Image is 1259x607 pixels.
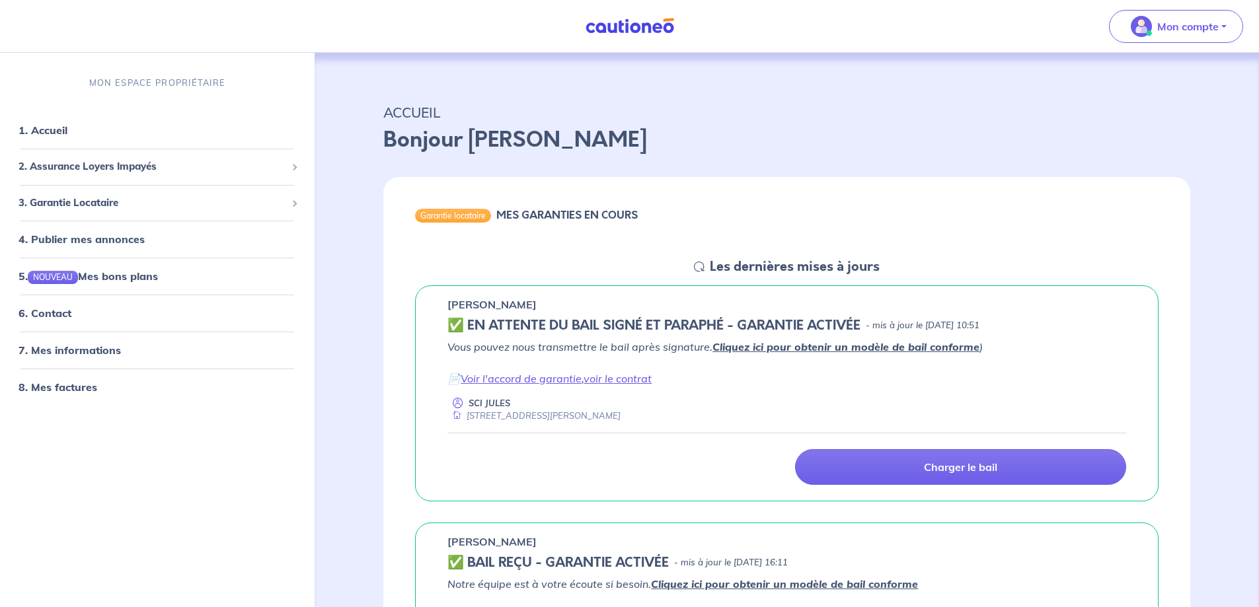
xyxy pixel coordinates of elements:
[447,297,537,312] p: [PERSON_NAME]
[1157,18,1219,34] p: Mon compte
[674,556,788,569] p: - mis à jour le [DATE] 16:11
[710,259,880,275] h5: Les dernières mises à jours
[584,372,652,385] a: voir le contrat
[469,397,510,410] p: SCI JULES
[5,337,309,363] div: 7. Mes informations
[19,269,158,283] a: 5.NOUVEAUMes bons plans
[19,196,286,211] span: 3. Garantie Locataire
[447,555,669,571] h5: ✅ BAIL REÇU - GARANTIE ACTIVÉE
[461,372,582,385] a: Voir l'accord de garantie
[5,374,309,400] div: 8. Mes factures
[1131,16,1152,37] img: illu_account_valid_menu.svg
[496,209,638,221] h6: MES GARANTIES EN COURS
[19,306,71,320] a: 6. Contact
[447,410,621,422] div: [STREET_ADDRESS][PERSON_NAME]
[795,449,1126,485] a: Charger le bail
[447,577,918,590] em: Notre équipe est à votre écoute si besoin.
[5,263,309,289] div: 5.NOUVEAUMes bons plans
[1109,10,1243,43] button: illu_account_valid_menu.svgMon compte
[651,577,918,590] a: Cliquez ici pour obtenir un modèle de bail conforme
[712,340,979,353] a: Cliquez ici pour obtenir un modèle de bail conforme
[5,226,309,252] div: 4. Publier mes annonces
[447,555,1126,571] div: state: CONTRACT-VALIDATED, Context: IN-LANDLORD,IN-LANDLORD
[19,380,97,394] a: 8. Mes factures
[19,343,121,357] a: 7. Mes informations
[19,124,67,137] a: 1. Accueil
[89,77,225,89] p: MON ESPACE PROPRIÉTAIRE
[383,100,1190,124] p: ACCUEIL
[5,300,309,326] div: 6. Contact
[866,319,979,332] p: - mis à jour le [DATE] 10:51
[447,372,652,385] em: 📄 ,
[19,159,286,174] span: 2. Assurance Loyers Impayés
[19,232,145,246] a: 4. Publier mes annonces
[5,190,309,216] div: 3. Garantie Locataire
[447,318,860,334] h5: ✅️️️ EN ATTENTE DU BAIL SIGNÉ ET PARAPHÉ - GARANTIE ACTIVÉE
[415,209,491,222] div: Garantie locataire
[580,18,679,34] img: Cautioneo
[383,124,1190,156] p: Bonjour [PERSON_NAME]
[447,534,537,550] p: [PERSON_NAME]
[447,340,983,353] em: Vous pouvez nous transmettre le bail après signature. )
[5,154,309,180] div: 2. Assurance Loyers Impayés
[447,318,1126,334] div: state: CONTRACT-SIGNED, Context: IN-LANDLORD,IS-GL-CAUTION-IN-LANDLORD
[5,117,309,143] div: 1. Accueil
[924,460,997,474] p: Charger le bail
